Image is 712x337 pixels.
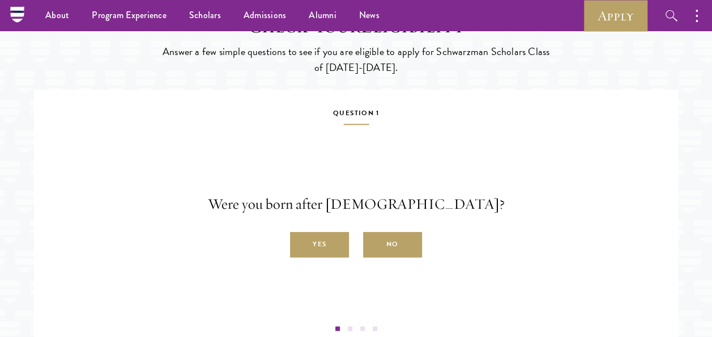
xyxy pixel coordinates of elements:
[42,193,670,215] p: Were you born after [DEMOGRAPHIC_DATA]?
[161,44,552,75] p: Answer a few simple questions to see if you are eligible to apply for Schwarzman Scholars Class o...
[42,107,670,125] h5: Question 1
[290,232,349,258] label: Yes
[161,14,552,38] h2: Check Your Eligibility
[363,232,422,258] label: No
